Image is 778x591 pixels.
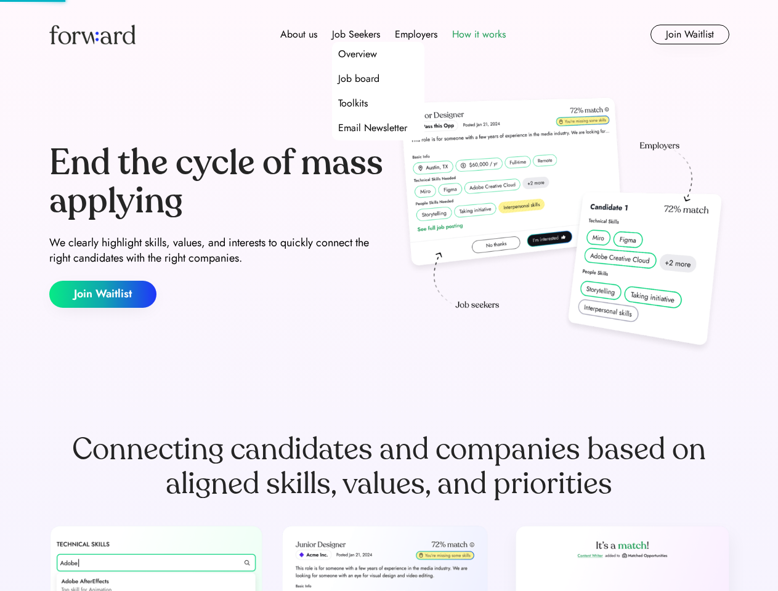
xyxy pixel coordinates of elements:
[280,27,317,42] div: About us
[49,432,729,501] div: Connecting candidates and companies based on aligned skills, values, and priorities
[49,235,384,266] div: We clearly highlight skills, values, and interests to quickly connect the right candidates with t...
[395,27,437,42] div: Employers
[650,25,729,44] button: Join Waitlist
[49,144,384,220] div: End the cycle of mass applying
[332,27,380,42] div: Job Seekers
[338,96,368,111] div: Toolkits
[452,27,506,42] div: How it works
[338,121,407,135] div: Email Newsletter
[49,281,156,308] button: Join Waitlist
[49,25,136,44] img: Forward logo
[338,47,377,62] div: Overview
[338,71,379,86] div: Job board
[394,94,729,358] img: hero-image.png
